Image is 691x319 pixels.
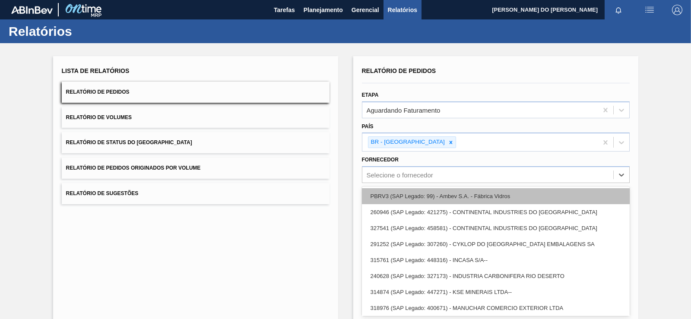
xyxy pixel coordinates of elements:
[304,5,343,15] span: Planejamento
[352,5,379,15] span: Gerencial
[62,158,330,179] button: Relatório de Pedidos Originados por Volume
[644,5,655,15] img: userActions
[62,183,330,204] button: Relatório de Sugestões
[367,106,441,114] div: Aguardando Faturamento
[362,157,399,163] label: Fornecedor
[362,268,630,284] div: 240628 (SAP Legado: 327173) - INDUSTRIA CARBONIFERA RIO DESERTO
[62,67,130,74] span: Lista de Relatórios
[9,26,162,36] h1: Relatórios
[367,171,433,179] div: Selecione o fornecedor
[362,300,630,316] div: 318976 (SAP Legado: 400671) - MANUCHAR COMERCIO EXTERIOR LTDA
[368,137,446,148] div: BR - [GEOGRAPHIC_DATA]
[362,67,436,74] span: Relatório de Pedidos
[62,82,330,103] button: Relatório de Pedidos
[62,132,330,153] button: Relatório de Status do [GEOGRAPHIC_DATA]
[362,92,379,98] label: Etapa
[362,220,630,236] div: 327541 (SAP Legado: 458581) - CONTINENTAL INDUSTRIES DO [GEOGRAPHIC_DATA]
[66,89,130,95] span: Relatório de Pedidos
[362,123,374,129] label: País
[388,5,417,15] span: Relatórios
[66,165,201,171] span: Relatório de Pedidos Originados por Volume
[672,5,682,15] img: Logout
[362,204,630,220] div: 260946 (SAP Legado: 421275) - CONTINENTAL INDUSTRIES DO [GEOGRAPHIC_DATA]
[362,188,630,204] div: PBRV3 (SAP Legado: 99) - Ambev S.A. - Fábrica Vidros
[66,190,139,196] span: Relatório de Sugestões
[62,107,330,128] button: Relatório de Volumes
[362,252,630,268] div: 315761 (SAP Legado: 448316) - INCASA S/A--
[362,284,630,300] div: 314874 (SAP Legado: 447271) - KSE MINERAIS LTDA--
[605,4,632,16] button: Notificações
[362,236,630,252] div: 291252 (SAP Legado: 307260) - CYKLOP DO [GEOGRAPHIC_DATA] EMBALAGENS SA
[11,6,53,14] img: TNhmsLtSVTkK8tSr43FrP2fwEKptu5GPRR3wAAAABJRU5ErkJggg==
[66,114,132,120] span: Relatório de Volumes
[274,5,295,15] span: Tarefas
[66,139,192,145] span: Relatório de Status do [GEOGRAPHIC_DATA]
